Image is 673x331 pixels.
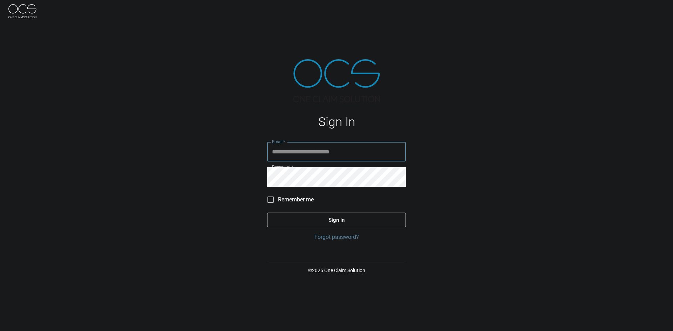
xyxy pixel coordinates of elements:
img: ocs-logo-tra.png [293,59,380,102]
label: Email [272,139,285,145]
label: Password [272,164,293,170]
h1: Sign In [267,115,406,129]
a: Forgot password? [267,233,406,241]
img: ocs-logo-white-transparent.png [8,4,36,18]
button: Sign In [267,213,406,227]
span: Remember me [278,195,314,204]
p: © 2025 One Claim Solution [267,267,406,274]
